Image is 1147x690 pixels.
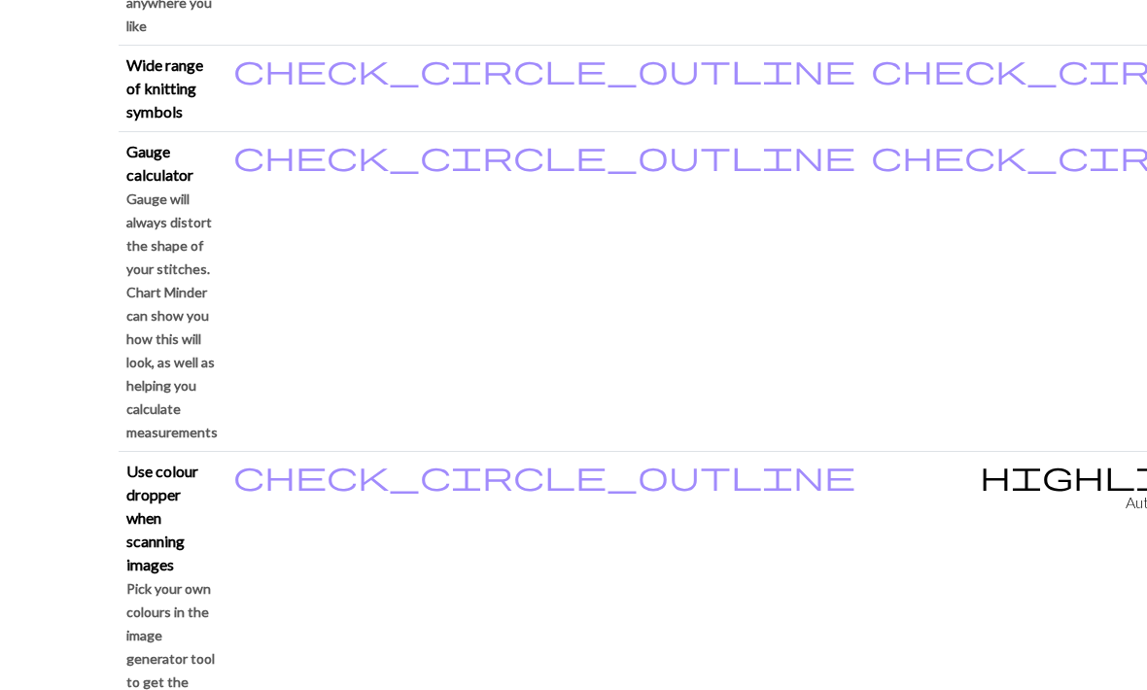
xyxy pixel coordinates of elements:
[233,457,855,494] span: check_circle_outline
[126,460,218,576] p: Use colour dropper when scanning images
[233,51,855,87] span: check_circle_outline
[126,190,218,440] small: Gauge will always distort the shape of your stitches. Chart Minder can show you how this will loo...
[233,460,855,491] i: Included
[233,53,855,85] i: Included
[126,53,218,123] p: Wide range of knitting symbols
[126,140,218,187] p: Gauge calculator
[233,140,855,171] i: Included
[233,137,855,174] span: check_circle_outline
